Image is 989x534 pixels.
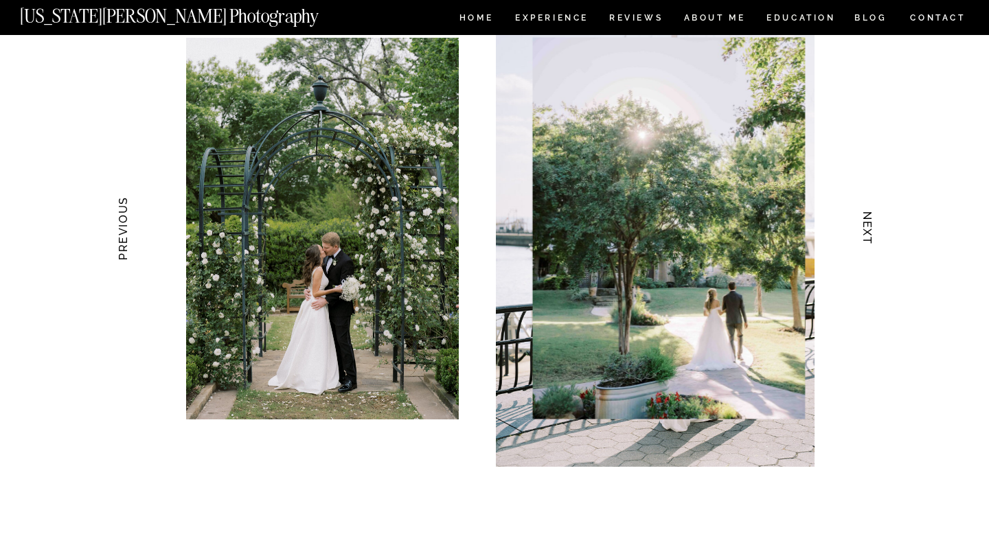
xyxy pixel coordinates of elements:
[115,185,130,272] h3: PREVIOUS
[515,14,587,25] a: Experience
[457,14,496,25] a: HOME
[20,7,365,19] a: [US_STATE][PERSON_NAME] Photography
[765,14,837,25] a: EDUCATION
[909,10,966,25] a: CONTACT
[854,14,887,25] a: BLOG
[861,185,875,272] h3: NEXT
[609,14,661,25] a: REVIEWS
[683,14,746,25] a: ABOUT ME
